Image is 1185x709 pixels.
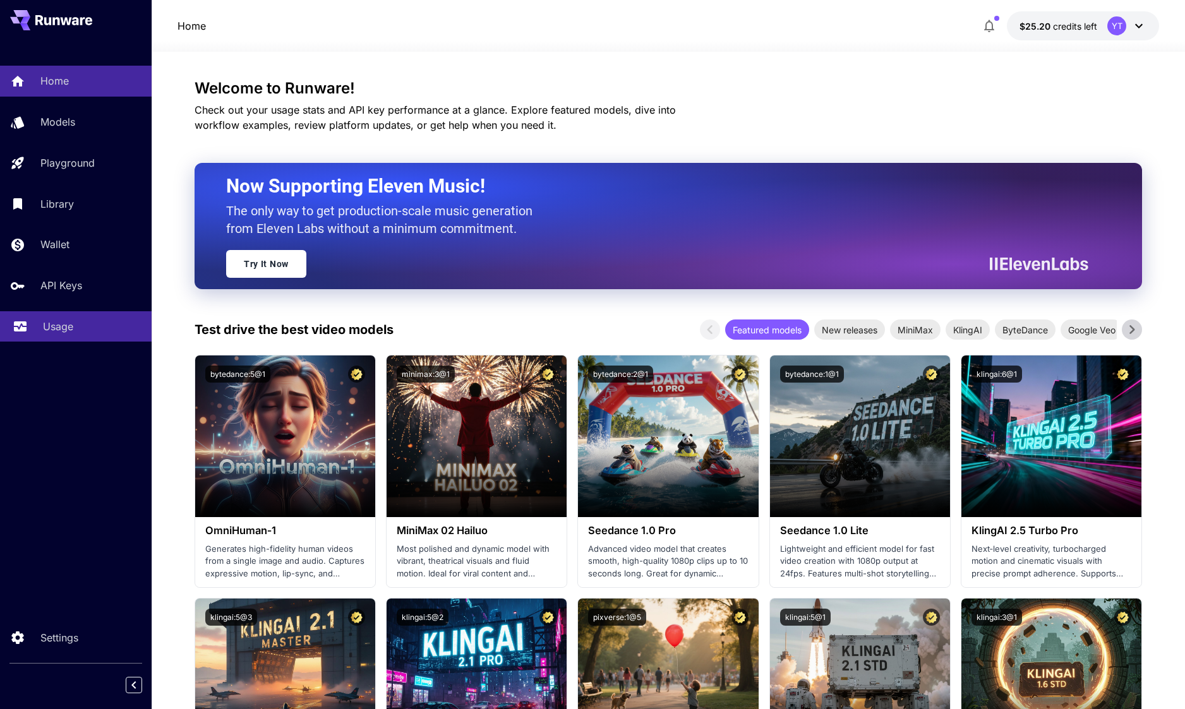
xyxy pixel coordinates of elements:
[961,355,1141,517] img: alt
[814,323,885,337] span: New releases
[731,609,749,626] button: Certified Model – Vetted for best performance and includes a commercial license.
[588,543,748,580] p: Advanced video model that creates smooth, high-quality 1080p clips up to 10 seconds long. Great f...
[135,674,152,696] div: Collapse sidebar
[397,525,556,537] h3: MiniMax 02 Hailuo
[1061,323,1123,337] span: Google Veo
[946,319,990,340] div: KlingAI
[780,525,940,537] h3: Seedance 1.0 Lite
[1114,366,1131,383] button: Certified Model – Vetted for best performance and includes a commercial license.
[995,323,1056,337] span: ByteDance
[971,525,1131,537] h3: KlingAI 2.5 Turbo Pro
[1061,319,1123,340] div: Google Veo
[725,319,809,340] div: Featured models
[40,73,69,88] p: Home
[387,355,567,517] img: alt
[205,543,365,580] p: Generates high-fidelity human videos from a single image and audio. Captures expressive motion, l...
[780,366,844,383] button: bytedance:1@1
[40,237,69,252] p: Wallet
[780,609,831,626] button: klingai:5@1
[995,319,1056,340] div: ByteDance
[770,355,950,517] img: alt
[1107,16,1126,35] div: YT
[588,609,646,626] button: pixverse:1@5
[348,366,365,383] button: Certified Model – Vetted for best performance and includes a commercial license.
[205,525,365,537] h3: OmniHuman‑1
[923,366,940,383] button: Certified Model – Vetted for best performance and includes a commercial license.
[971,366,1022,383] button: klingai:6@1
[1020,20,1097,33] div: $25.19991
[40,114,75,129] p: Models
[126,677,142,693] button: Collapse sidebar
[40,630,78,645] p: Settings
[226,250,306,278] a: Try It Now
[195,80,1142,97] h3: Welcome to Runware!
[40,155,95,170] p: Playground
[1007,11,1159,40] button: $25.19991YT
[43,319,73,334] p: Usage
[1020,21,1053,32] span: $25.20
[397,366,455,383] button: minimax:3@1
[725,323,809,337] span: Featured models
[578,355,758,517] img: alt
[588,366,653,383] button: bytedance:2@1
[814,319,885,340] div: New releases
[1114,609,1131,626] button: Certified Model – Vetted for best performance and includes a commercial license.
[780,543,940,580] p: Lightweight and efficient model for fast video creation with 1080p output at 24fps. Features mult...
[588,525,748,537] h3: Seedance 1.0 Pro
[971,609,1022,626] button: klingai:3@1
[195,104,676,131] span: Check out your usage stats and API key performance at a glance. Explore featured models, dive int...
[946,323,990,337] span: KlingAI
[40,278,82,293] p: API Keys
[890,319,941,340] div: MiniMax
[205,609,257,626] button: klingai:5@3
[539,366,556,383] button: Certified Model – Vetted for best performance and includes a commercial license.
[971,543,1131,580] p: Next‑level creativity, turbocharged motion and cinematic visuals with precise prompt adherence. S...
[397,543,556,580] p: Most polished and dynamic model with vibrant, theatrical visuals and fluid motion. Ideal for vira...
[539,609,556,626] button: Certified Model – Vetted for best performance and includes a commercial license.
[177,18,206,33] nav: breadcrumb
[195,355,375,517] img: alt
[923,609,940,626] button: Certified Model – Vetted for best performance and includes a commercial license.
[195,320,394,339] p: Test drive the best video models
[226,174,1079,198] h2: Now Supporting Eleven Music!
[226,202,542,237] p: The only way to get production-scale music generation from Eleven Labs without a minimum commitment.
[1053,21,1097,32] span: credits left
[731,366,749,383] button: Certified Model – Vetted for best performance and includes a commercial license.
[348,609,365,626] button: Certified Model – Vetted for best performance and includes a commercial license.
[890,323,941,337] span: MiniMax
[397,609,448,626] button: klingai:5@2
[177,18,206,33] a: Home
[40,196,74,212] p: Library
[205,366,270,383] button: bytedance:5@1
